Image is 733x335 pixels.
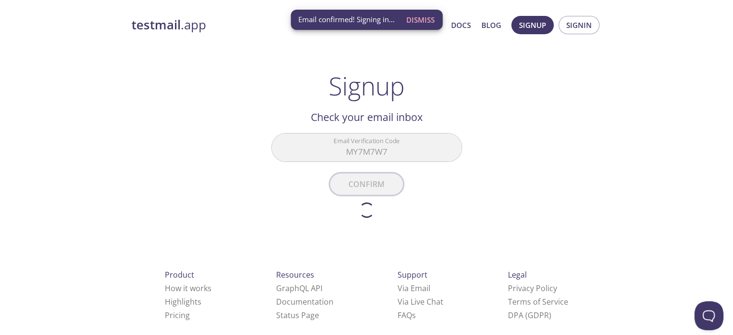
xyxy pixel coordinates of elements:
[508,296,568,307] a: Terms of Service
[406,13,435,26] span: Dismiss
[132,16,181,33] strong: testmail
[402,11,439,29] button: Dismiss
[451,19,471,31] a: Docs
[508,283,557,294] a: Privacy Policy
[276,269,314,280] span: Resources
[508,269,527,280] span: Legal
[132,17,358,33] a: testmail.app
[508,310,551,321] a: DPA (GDPR)
[276,296,333,307] a: Documentation
[165,310,190,321] a: Pricing
[566,19,592,31] span: Signin
[559,16,600,34] button: Signin
[481,19,501,31] a: Blog
[398,283,430,294] a: Via Email
[165,296,201,307] a: Highlights
[398,310,416,321] a: FAQ
[511,16,554,34] button: Signup
[398,269,427,280] span: Support
[165,269,194,280] span: Product
[276,310,319,321] a: Status Page
[271,109,462,125] h2: Check your email inbox
[276,283,322,294] a: GraphQL API
[165,283,212,294] a: How it works
[694,301,723,330] iframe: Help Scout Beacon - Open
[398,296,443,307] a: Via Live Chat
[412,310,416,321] span: s
[519,19,546,31] span: Signup
[298,14,395,25] span: Email confirmed! Signing in...
[329,71,405,100] h1: Signup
